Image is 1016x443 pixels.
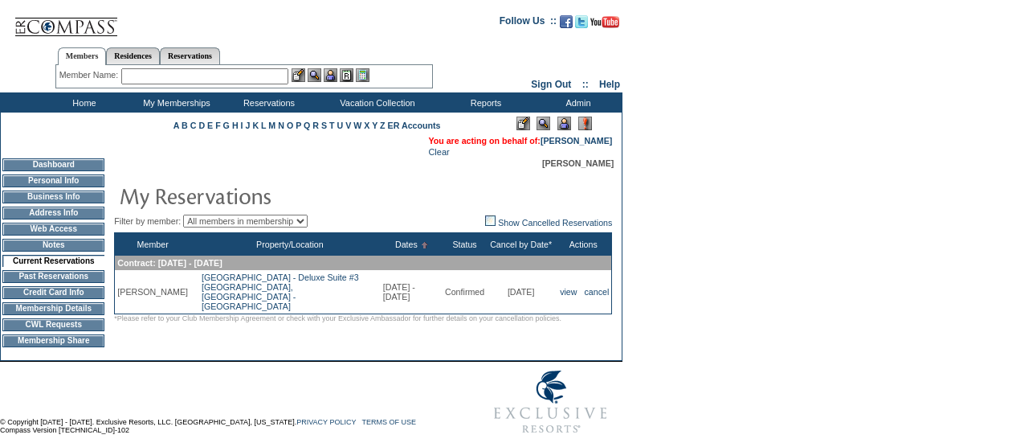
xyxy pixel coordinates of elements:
td: [DATE] [487,270,555,314]
span: :: [582,79,589,90]
span: [PERSON_NAME] [542,158,614,168]
a: O [287,121,293,130]
td: Admin [530,92,622,113]
a: J [245,121,250,130]
a: Property/Location [256,240,324,249]
span: Filter by member: [114,216,181,226]
img: Impersonate [324,68,337,82]
a: Sign Out [531,79,571,90]
td: Current Reservations [2,255,104,267]
td: [DATE] - [DATE] [381,270,443,314]
td: Follow Us :: [500,14,557,33]
img: Log Concern/Member Elevation [578,117,592,130]
th: Actions [555,233,612,256]
a: I [241,121,243,130]
a: T [329,121,335,130]
td: Credit Card Info [2,286,104,299]
img: Reservations [340,68,353,82]
a: X [364,121,369,130]
img: View [308,68,321,82]
a: Subscribe to our YouTube Channel [590,20,619,30]
a: H [232,121,239,130]
a: Become our fan on Facebook [560,20,573,30]
a: Reservations [160,47,220,64]
img: chk_off.JPG [485,215,496,226]
td: [PERSON_NAME] [115,270,190,314]
a: G [223,121,230,130]
a: S [321,121,327,130]
img: View Mode [537,117,550,130]
a: [GEOGRAPHIC_DATA] - Deluxe Suite #3[GEOGRAPHIC_DATA], [GEOGRAPHIC_DATA] - [GEOGRAPHIC_DATA] [202,273,359,311]
a: L [261,121,266,130]
a: [PERSON_NAME] [541,136,612,146]
td: Confirmed [443,270,487,314]
a: V [345,121,351,130]
span: You are acting on behalf of: [428,136,612,146]
td: Notes [2,239,104,252]
a: C [190,121,197,130]
img: pgTtlMyReservations.gif [119,179,440,211]
a: Status [452,240,476,249]
img: Edit Mode [516,117,530,130]
a: Y [372,121,377,130]
a: Dates [395,240,418,249]
img: Follow us on Twitter [575,15,588,28]
a: N [278,121,284,130]
a: M [268,121,275,130]
img: Ascending [418,242,428,248]
a: W [353,121,361,130]
a: Follow us on Twitter [575,20,588,30]
a: cancel [585,287,610,297]
a: PRIVACY POLICY [296,418,356,426]
a: D [198,121,205,130]
img: Subscribe to our YouTube Channel [590,16,619,28]
a: U [337,121,344,130]
a: Show Cancelled Reservations [485,218,612,228]
a: Member [137,240,169,249]
td: Reservations [221,92,313,113]
a: Cancel by Date* [490,240,552,249]
td: CWL Requests [2,318,104,331]
td: Vacation Collection [313,92,438,113]
img: b_calculator.gif [356,68,369,82]
a: E [207,121,213,130]
a: Members [58,47,107,65]
td: Membership Details [2,302,104,315]
a: K [252,121,259,130]
a: Clear [428,147,449,157]
img: Impersonate [557,117,571,130]
a: B [182,121,188,130]
td: Past Reservations [2,270,104,283]
td: Home [36,92,129,113]
span: Contract: [DATE] - [DATE] [117,258,222,268]
a: A [173,121,179,130]
a: TERMS OF USE [362,418,417,426]
td: Personal Info [2,174,104,187]
a: Q [304,121,310,130]
td: Reports [438,92,530,113]
td: Membership Share [2,334,104,347]
a: Z [380,121,386,130]
td: Dashboard [2,158,104,171]
div: Member Name: [59,68,121,82]
td: Web Access [2,223,104,236]
img: Exclusive Resorts [479,362,622,442]
a: Residences [106,47,160,64]
img: b_edit.gif [292,68,305,82]
td: My Memberships [129,92,221,113]
a: P [296,121,301,130]
a: ER Accounts [388,121,441,130]
a: R [312,121,319,130]
td: Business Info [2,191,104,203]
img: Become our fan on Facebook [560,15,573,28]
img: Compass Home [14,4,118,37]
a: F [215,121,221,130]
span: *Please refer to your Club Membership Agreement or check with your Exclusive Ambassador for furth... [114,314,561,322]
td: Address Info [2,207,104,219]
a: view [560,287,577,297]
a: Help [599,79,620,90]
